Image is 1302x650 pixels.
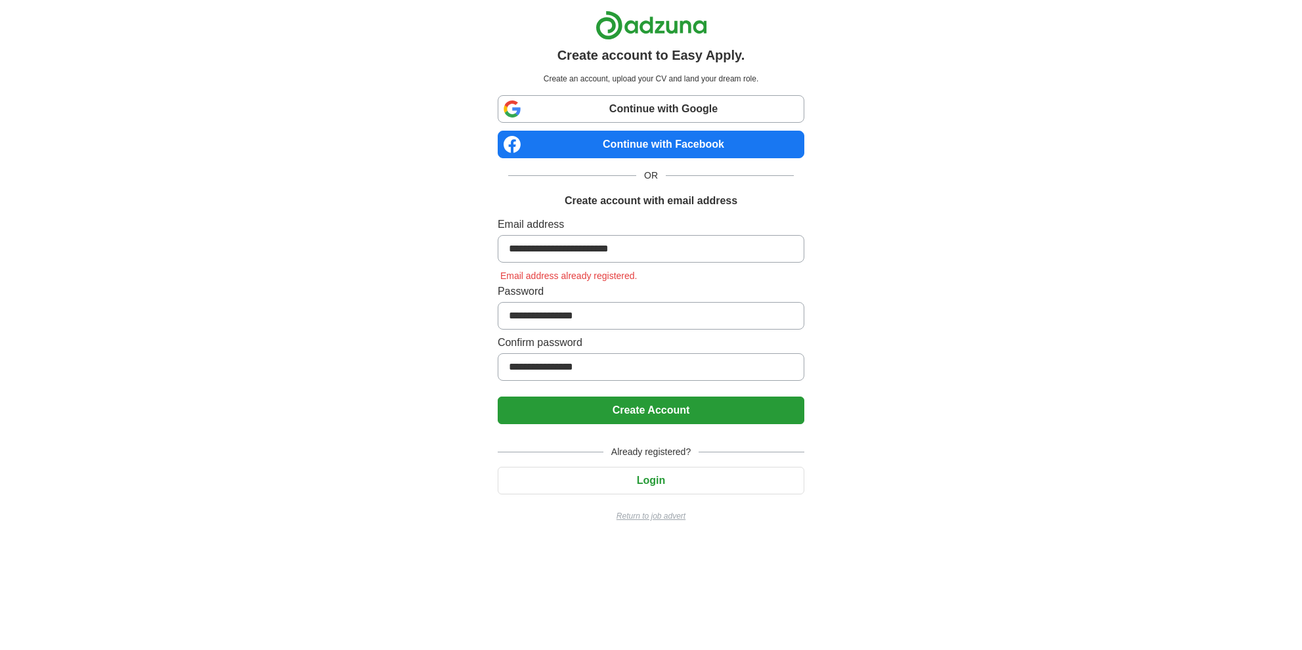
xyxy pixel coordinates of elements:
[565,193,737,209] h1: Create account with email address
[498,271,640,281] span: Email address already registered.
[498,475,804,486] a: Login
[498,397,804,424] button: Create Account
[498,217,804,232] label: Email address
[498,95,804,123] a: Continue with Google
[596,11,707,40] img: Adzuna logo
[498,510,804,522] a: Return to job advert
[557,45,745,65] h1: Create account to Easy Apply.
[636,169,666,183] span: OR
[498,335,804,351] label: Confirm password
[500,73,802,85] p: Create an account, upload your CV and land your dream role.
[498,131,804,158] a: Continue with Facebook
[498,284,804,299] label: Password
[498,467,804,494] button: Login
[603,445,699,459] span: Already registered?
